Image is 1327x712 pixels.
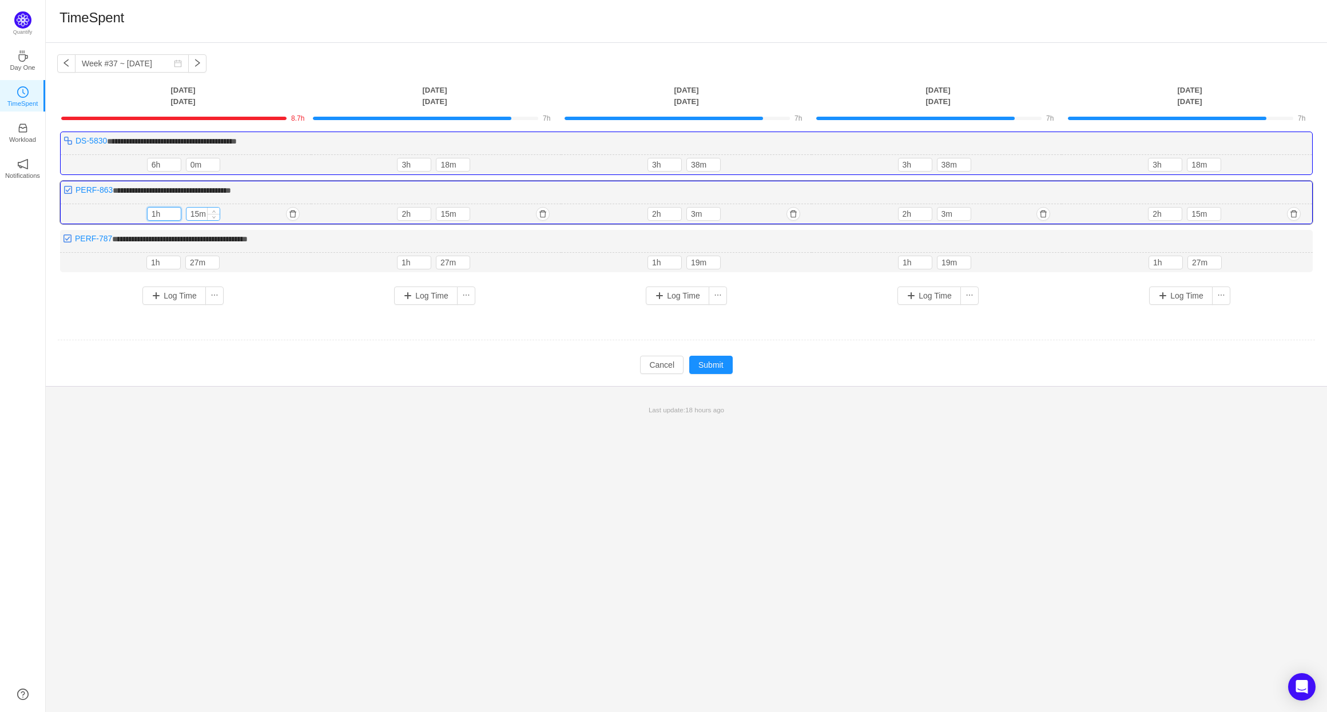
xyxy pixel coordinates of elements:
span: 8.7h [291,114,304,122]
span: Increase Value [208,208,220,214]
a: DS-5830 [76,136,107,145]
button: icon: right [188,54,206,73]
button: icon: delete [786,207,800,221]
button: icon: delete [1287,207,1301,221]
input: Select a week [75,54,189,73]
th: [DATE] [DATE] [57,84,309,108]
h1: TimeSpent [59,9,124,26]
button: Log Time [394,287,458,305]
a: icon: notificationNotifications [17,162,29,173]
a: icon: clock-circleTimeSpent [17,90,29,101]
button: icon: delete [1036,207,1050,221]
a: icon: inboxWorkload [17,126,29,137]
th: [DATE] [DATE] [812,84,1064,108]
button: Log Time [142,287,206,305]
a: PERF-787 [75,234,112,243]
a: icon: coffeeDay One [17,54,29,65]
a: PERF-863 [76,185,113,194]
img: 10316 [63,136,73,145]
p: Workload [9,134,36,145]
button: icon: ellipsis [1212,287,1230,305]
i: icon: calendar [174,59,182,67]
button: Log Time [897,287,961,305]
button: icon: delete [536,207,550,221]
img: Quantify [14,11,31,29]
img: 10318 [63,185,73,194]
span: 18 hours ago [685,406,724,413]
i: icon: clock-circle [17,86,29,98]
th: [DATE] [DATE] [1064,84,1316,108]
button: icon: ellipsis [709,287,727,305]
button: Submit [689,356,733,374]
button: icon: ellipsis [457,287,475,305]
button: icon: left [57,54,76,73]
i: icon: notification [17,158,29,170]
span: Decrease Value [208,214,220,220]
i: icon: inbox [17,122,29,134]
th: [DATE] [DATE] [561,84,812,108]
i: icon: coffee [17,50,29,62]
th: [DATE] [DATE] [309,84,561,108]
span: 7h [1298,114,1305,122]
button: Cancel [640,356,684,374]
button: icon: ellipsis [960,287,979,305]
p: Notifications [5,170,40,181]
span: Last update: [649,406,724,413]
p: Quantify [13,29,33,37]
span: 7h [794,114,802,122]
span: 7h [543,114,550,122]
button: Log Time [1149,287,1213,305]
button: icon: delete [286,207,300,221]
button: Log Time [646,287,709,305]
a: icon: question-circle [17,689,29,700]
p: Day One [10,62,35,73]
i: icon: down [212,216,216,220]
img: 10318 [63,234,72,243]
i: icon: up [212,209,216,213]
p: TimeSpent [7,98,38,109]
span: 7h [1046,114,1054,122]
button: icon: ellipsis [205,287,224,305]
div: Open Intercom Messenger [1288,673,1316,701]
